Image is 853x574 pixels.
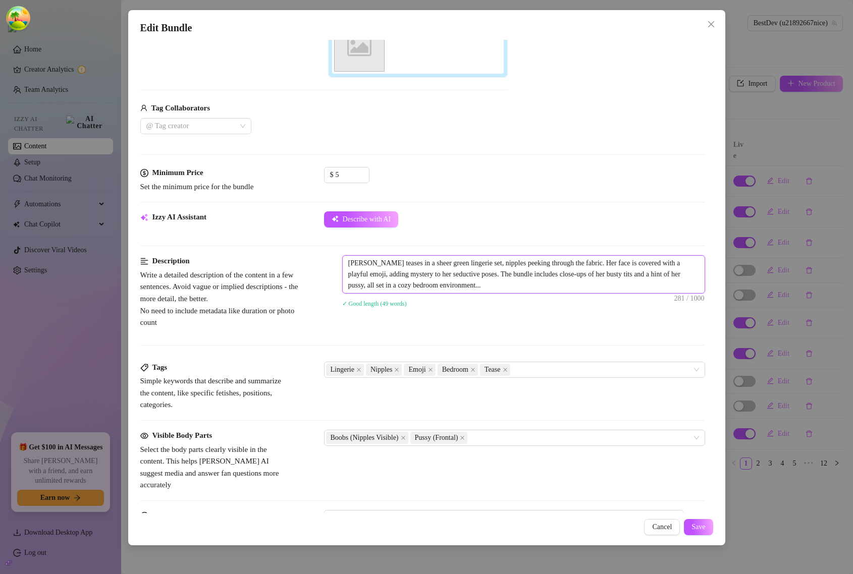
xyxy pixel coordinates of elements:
span: Lingerie [326,364,364,376]
span: Boobs (Nipples Visible) [326,432,408,444]
span: Boobs (Nipples Visible) [331,432,399,443]
strong: Tags [152,363,167,371]
textarea: Super Mega Bundle [324,510,684,550]
span: Tease [485,364,501,375]
span: align-left [140,255,148,267]
span: close [356,367,361,372]
button: Save [684,519,713,535]
span: close [460,435,465,440]
span: close [428,367,433,372]
button: Close [703,16,719,32]
span: Edit Bundle [140,20,192,36]
span: Cancel [652,523,672,531]
strong: Izzy AI Assistant [152,213,207,221]
span: Select the body parts clearly visible in the content. This helps [PERSON_NAME] AI suggest media a... [140,445,279,489]
button: Describe with AI [324,211,399,227]
span: close [401,435,406,440]
strong: Tag Collaborators [151,104,210,112]
span: close [707,20,715,28]
span: Set the minimum price for the bundle [140,183,254,191]
span: Write a detailed description of the content in a few sentences. Avoid vague or implied descriptio... [140,271,298,326]
span: eye [140,432,148,440]
span: Close [703,20,719,28]
span: Pussy (Frontal) [410,432,468,444]
span: Simple keywords that describe and summarize the content, like specific fetishes, positions, categ... [140,377,282,409]
button: Open Tanstack query devtools [8,8,28,28]
span: Nipples [370,364,393,375]
span: Save [691,523,705,531]
span: user [140,102,147,114]
span: Pussy (Frontal) [415,432,458,443]
span: Lingerie [331,364,354,375]
span: close [503,367,508,372]
span: Bedroom [442,364,468,375]
span: Bedroom [438,364,478,376]
span: Describe with AI [343,215,391,223]
span: close [470,367,475,372]
span: Tease [480,364,510,376]
span: Emoji [408,364,425,375]
span: ✓ Good length (49 words) [342,300,407,307]
strong: Minimum Price [152,168,203,177]
span: close [394,367,399,372]
span: tag [140,364,148,372]
span: message [140,510,148,522]
strong: Description [152,257,190,265]
textarea: [PERSON_NAME] teases in a sheer green lingerie set, nipples peeking through the fabric. Her face ... [343,256,705,293]
strong: Visible Body Parts [152,431,212,439]
span: Emoji [404,364,435,376]
strong: Caption Example [152,511,209,520]
button: Cancel [644,519,680,535]
span: Nipples [366,364,402,376]
span: dollar [140,167,148,179]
